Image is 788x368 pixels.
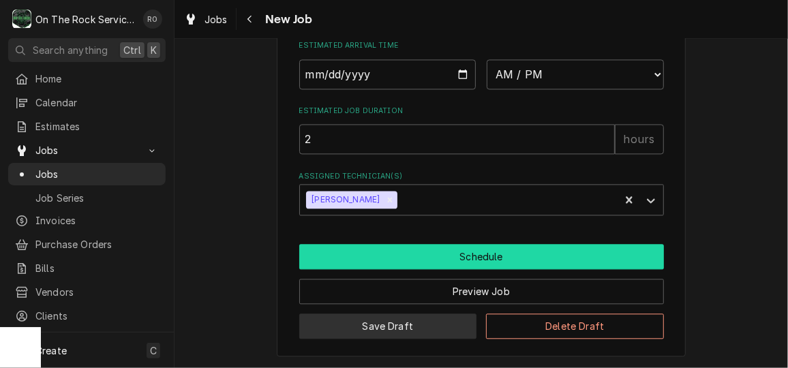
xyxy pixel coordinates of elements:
[8,163,166,185] a: Jobs
[299,40,664,51] label: Estimated Arrival Time
[8,281,166,303] a: Vendors
[35,143,138,157] span: Jobs
[150,343,157,358] span: C
[35,167,159,181] span: Jobs
[33,43,108,57] span: Search anything
[8,67,166,90] a: Home
[35,345,67,356] span: Create
[382,191,397,209] div: Remove Todd Brady
[615,124,664,154] div: hours
[486,313,664,339] button: Delete Draft
[8,187,166,209] a: Job Series
[35,12,136,27] div: On The Rock Services
[299,313,477,339] button: Save Draft
[261,10,313,29] span: New Job
[299,106,664,154] div: Estimated Job Duration
[12,10,31,29] div: O
[299,59,476,89] input: Date
[299,244,664,269] div: Button Group Row
[35,285,159,299] span: Vendors
[35,213,159,228] span: Invoices
[299,244,664,269] button: Schedule
[8,305,166,327] a: Clients
[299,304,664,339] div: Button Group Row
[299,171,664,182] label: Assigned Technician(s)
[35,191,159,205] span: Job Series
[299,106,664,117] label: Estimated Job Duration
[35,119,159,134] span: Estimates
[8,233,166,256] a: Purchase Orders
[8,115,166,138] a: Estimates
[35,95,159,110] span: Calendar
[8,38,166,62] button: Search anythingCtrlK
[12,10,31,29] div: On The Rock Services's Avatar
[299,244,664,339] div: Button Group
[143,10,162,29] div: Rich Ortega's Avatar
[35,309,159,323] span: Clients
[299,40,664,89] div: Estimated Arrival Time
[8,328,166,351] a: Go to Pricebook
[8,257,166,279] a: Bills
[239,8,261,30] button: Navigate back
[151,43,157,57] span: K
[179,8,233,31] a: Jobs
[143,10,162,29] div: RO
[8,209,166,232] a: Invoices
[8,139,166,162] a: Go to Jobs
[299,269,664,304] div: Button Group Row
[306,191,382,209] div: [PERSON_NAME]
[299,171,664,215] div: Assigned Technician(s)
[299,279,664,304] button: Preview Job
[204,12,228,27] span: Jobs
[35,237,159,251] span: Purchase Orders
[35,72,159,86] span: Home
[8,91,166,114] a: Calendar
[487,59,664,89] select: Time Select
[35,261,159,275] span: Bills
[123,43,141,57] span: Ctrl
